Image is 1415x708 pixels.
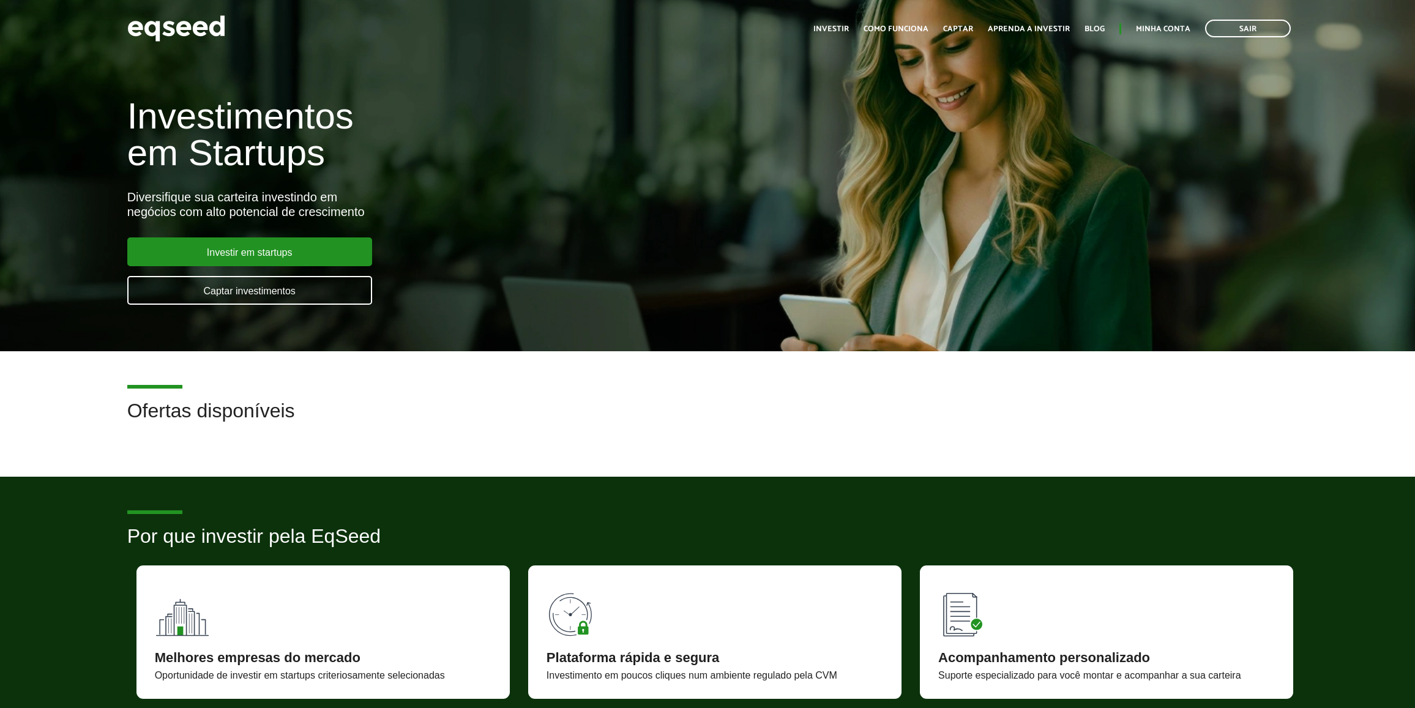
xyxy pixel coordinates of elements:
[155,584,210,639] img: 90x90_fundos.svg
[547,671,883,680] div: Investimento em poucos cliques num ambiente regulado pela CVM
[127,276,372,305] a: Captar investimentos
[155,651,491,665] div: Melhores empresas do mercado
[127,190,816,219] div: Diversifique sua carteira investindo em negócios com alto potencial de crescimento
[127,12,225,45] img: EqSeed
[1136,25,1190,33] a: Minha conta
[127,237,372,266] a: Investir em startups
[938,671,1275,680] div: Suporte especializado para você montar e acompanhar a sua carteira
[127,400,1288,440] h2: Ofertas disponíveis
[813,25,849,33] a: Investir
[547,651,883,665] div: Plataforma rápida e segura
[1205,20,1291,37] a: Sair
[127,98,816,171] h1: Investimentos em Startups
[547,584,602,639] img: 90x90_tempo.svg
[943,25,973,33] a: Captar
[864,25,928,33] a: Como funciona
[938,584,993,639] img: 90x90_lista.svg
[127,526,1288,565] h2: Por que investir pela EqSeed
[155,671,491,680] div: Oportunidade de investir em startups criteriosamente selecionadas
[1085,25,1105,33] a: Blog
[988,25,1070,33] a: Aprenda a investir
[938,651,1275,665] div: Acompanhamento personalizado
